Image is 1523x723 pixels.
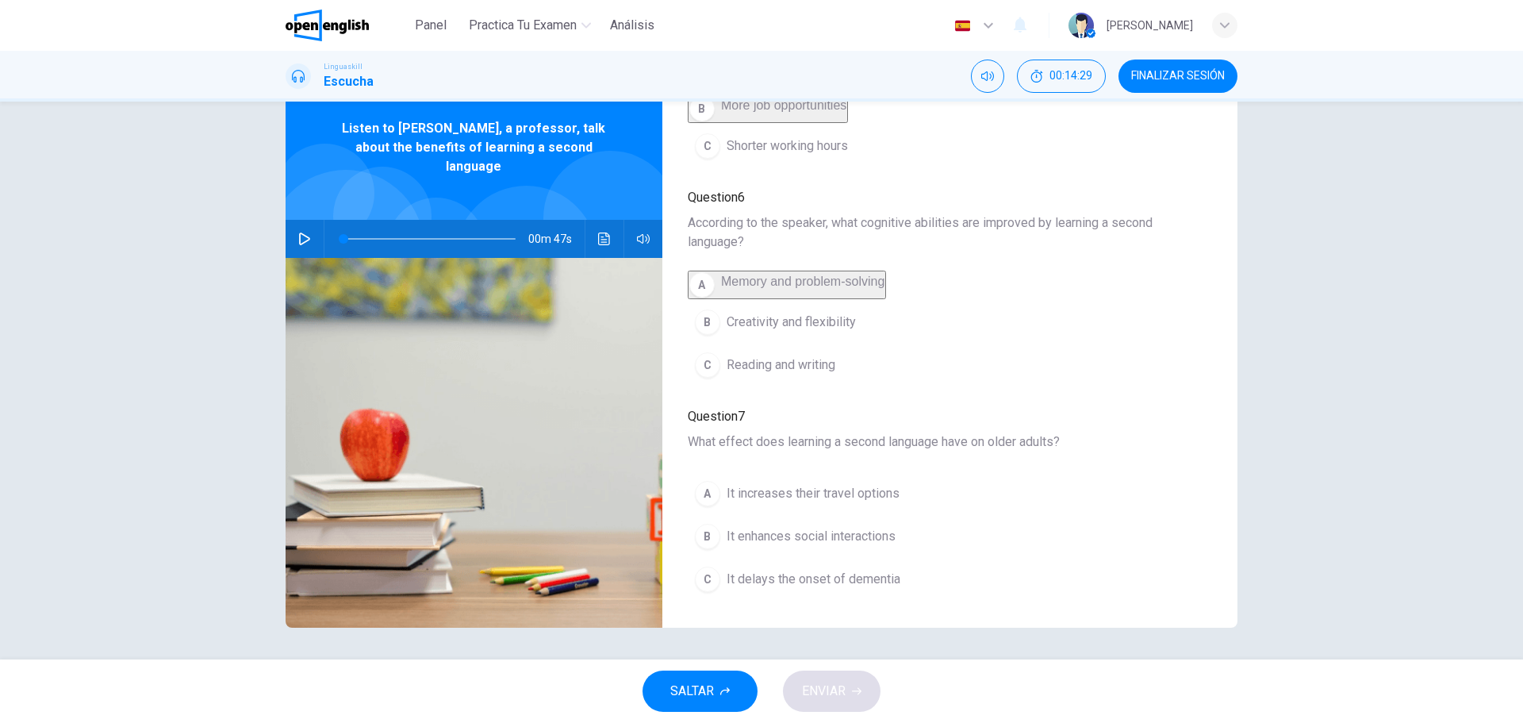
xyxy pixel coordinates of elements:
button: AIt increases their travel options [688,474,907,513]
button: 00:14:29 [1017,60,1106,93]
span: Memory and problem-solving [721,275,884,288]
span: Reading and writing [727,356,835,375]
div: B [689,96,715,121]
span: According to the speaker, what cognitive abilities are improved by learning a second language? [688,213,1187,252]
span: 00:14:29 [1049,70,1092,83]
span: Shorter working hours [727,137,848,156]
span: Listen to [PERSON_NAME], a professor, talk about the benefits of learning a second language [337,119,611,176]
button: BIt enhances social interactions [688,517,903,556]
span: Linguaskill [324,61,363,72]
img: Listen to Bridget, a professor, talk about the benefits of learning a second language [286,258,662,628]
div: B [695,524,720,549]
div: C [695,133,720,159]
div: C [695,567,720,592]
button: BMore job opportunities [688,94,848,123]
img: Profile picture [1068,13,1094,38]
button: AMemory and problem-solving [688,271,886,299]
div: [PERSON_NAME] [1107,16,1193,35]
button: Análisis [604,11,661,40]
a: OpenEnglish logo [286,10,405,41]
span: Question 7 [688,407,1187,426]
span: Análisis [610,16,654,35]
span: Creativity and flexibility [727,313,856,332]
img: es [953,20,972,32]
div: Ocultar [1017,60,1106,93]
div: A [695,481,720,506]
img: OpenEnglish logo [286,10,369,41]
button: Panel [405,11,456,40]
div: C [695,352,720,378]
button: CShorter working hours [688,126,855,166]
button: SALTAR [643,671,758,712]
span: SALTAR [670,680,714,702]
span: More job opportunities [721,98,846,112]
button: BCreativity and flexibility [688,302,863,342]
span: 00m 47s [528,220,585,258]
span: Question 6 [688,188,1187,207]
div: A [689,272,715,298]
span: FINALIZAR SESIÓN [1131,70,1225,83]
span: It enhances social interactions [727,527,896,546]
h1: Escucha [324,72,374,91]
button: CIt delays the onset of dementia [688,560,907,599]
div: B [695,310,720,335]
span: Panel [415,16,447,35]
button: Practica tu examen [462,11,597,40]
span: What effect does learning a second language have on older adults? [688,433,1187,452]
button: Haz clic para ver la transcripción del audio [592,220,617,258]
span: It delays the onset of dementia [727,570,900,589]
div: Silenciar [971,60,1004,93]
button: CReading and writing [688,345,842,385]
span: It increases their travel options [727,484,900,503]
span: Practica tu examen [469,16,577,35]
button: FINALIZAR SESIÓN [1118,60,1237,93]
